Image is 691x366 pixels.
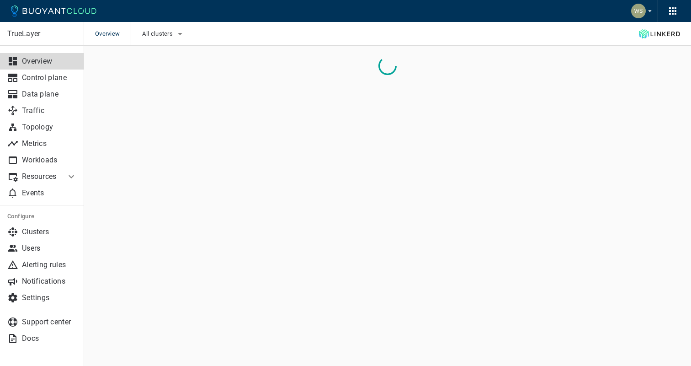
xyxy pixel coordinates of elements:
img: Weichung Shaw [631,4,646,18]
p: Notifications [22,277,77,286]
p: Data plane [22,90,77,99]
p: Settings [22,293,77,302]
p: Metrics [22,139,77,148]
p: Topology [22,123,77,132]
p: Clusters [22,227,77,237]
p: Docs [22,334,77,343]
p: Resources [22,172,58,181]
p: Alerting rules [22,260,77,269]
button: All clusters [142,27,186,41]
p: Traffic [22,106,77,115]
p: Users [22,244,77,253]
p: Overview [22,57,77,66]
p: Events [22,188,77,198]
p: Workloads [22,156,77,165]
span: All clusters [142,30,175,38]
p: Support center [22,318,77,327]
p: Control plane [22,73,77,82]
p: TrueLayer [7,29,76,38]
span: Overview [95,22,131,46]
h5: Configure [7,213,77,220]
